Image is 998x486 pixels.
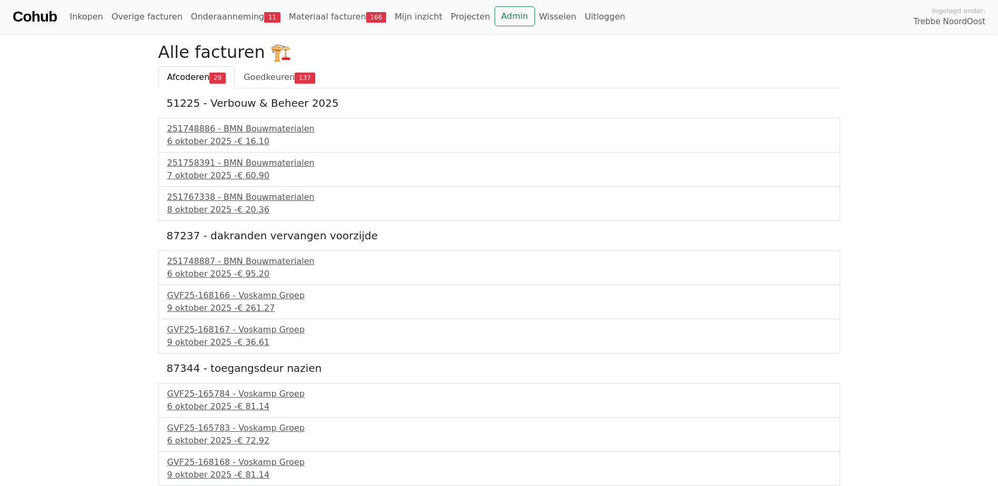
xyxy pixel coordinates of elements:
a: Uitloggen [580,6,629,27]
span: Ingelogd onder: [932,6,985,16]
div: 9 oktober 2025 - [167,469,831,481]
div: GVF25-168168 - Voskamp Groep [167,456,831,469]
div: 6 oktober 2025 - [167,135,831,148]
a: 251758391 - BMN Bouwmaterialen7 oktober 2025 -€ 60.90 [167,157,831,182]
span: € 36.61 [237,337,269,347]
div: 251758391 - BMN Bouwmaterialen [167,157,831,169]
a: Wisselen [535,6,581,27]
div: 8 oktober 2025 - [167,204,831,216]
div: 6 oktober 2025 - [167,434,831,447]
div: 251748886 - BMN Bouwmaterialen [167,123,831,135]
div: GVF25-165784 - Voskamp Groep [167,388,831,400]
a: Overige facturen [107,6,187,27]
span: 11 [264,12,280,23]
div: 9 oktober 2025 - [167,302,831,315]
a: Onderaanneming11 [187,6,285,27]
span: Afcoderen [167,72,210,82]
a: Afcoderen29 [158,66,235,88]
div: 6 oktober 2025 - [167,268,831,280]
span: € 81.14 [237,401,269,411]
a: GVF25-168168 - Voskamp Groep9 oktober 2025 -€ 81.14 [167,456,831,481]
a: Projecten [447,6,495,27]
a: GVF25-165783 - Voskamp Groep6 oktober 2025 -€ 72.92 [167,422,831,447]
span: 137 [295,73,315,83]
span: Trebbe NoordOost [914,16,985,28]
a: Goedkeuren137 [235,66,324,88]
span: € 20.36 [237,205,269,215]
h2: Alle facturen 🏗️ [158,42,840,62]
a: Cohub [13,4,57,29]
h5: 51225 - Verbouw & Beheer 2025 [167,97,832,109]
div: 251767338 - BMN Bouwmaterialen [167,191,831,204]
span: 29 [209,73,226,83]
span: € 60.90 [237,170,269,180]
span: Goedkeuren [244,72,295,82]
span: € 261.27 [237,303,275,313]
div: 7 oktober 2025 - [167,169,831,182]
a: GVF25-165784 - Voskamp Groep6 oktober 2025 -€ 81.14 [167,388,831,413]
a: 251748887 - BMN Bouwmaterialen6 oktober 2025 -€ 95.20 [167,255,831,280]
div: 6 oktober 2025 - [167,400,831,413]
a: 251767338 - BMN Bouwmaterialen8 oktober 2025 -€ 20.36 [167,191,831,216]
span: 166 [366,12,387,23]
h5: 87344 - toegangsdeur nazien [167,362,832,374]
a: Admin [495,6,535,26]
div: GVF25-168166 - Voskamp Groep [167,289,831,302]
div: 251748887 - BMN Bouwmaterialen [167,255,831,268]
span: € 81.14 [237,470,269,480]
a: GVF25-168166 - Voskamp Groep9 oktober 2025 -€ 261.27 [167,289,831,315]
div: 9 oktober 2025 - [167,336,831,349]
a: Mijn inzicht [390,6,447,27]
a: 251748886 - BMN Bouwmaterialen6 oktober 2025 -€ 16.10 [167,123,831,148]
div: GVF25-168167 - Voskamp Groep [167,323,831,336]
span: € 72.92 [237,436,269,445]
span: € 95.20 [237,269,269,279]
h5: 87237 - dakranden vervangen voorzijde [167,229,832,242]
a: GVF25-168167 - Voskamp Groep9 oktober 2025 -€ 36.61 [167,323,831,349]
div: GVF25-165783 - Voskamp Groep [167,422,831,434]
a: Inkopen [65,6,107,27]
a: Materiaal facturen166 [285,6,390,27]
span: € 16.10 [237,136,269,146]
